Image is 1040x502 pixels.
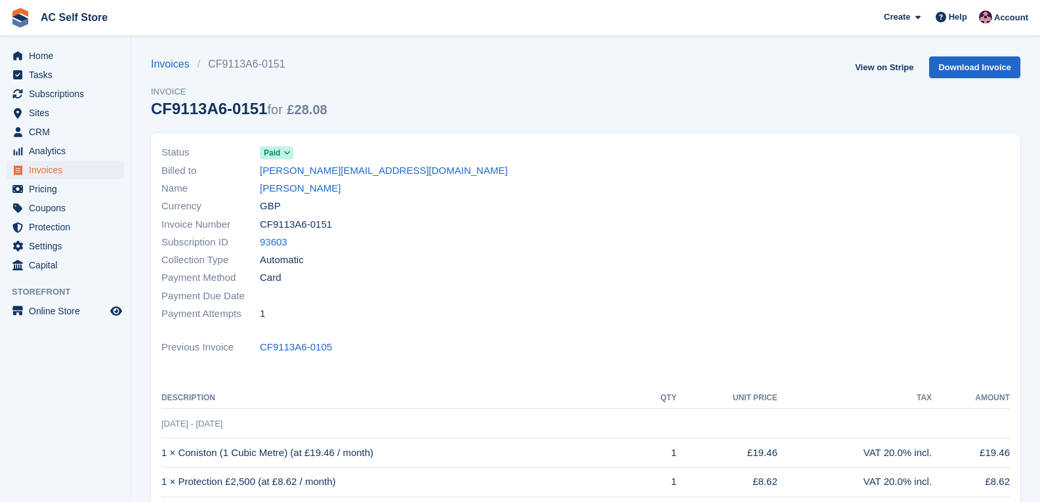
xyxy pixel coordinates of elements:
[7,161,124,179] a: menu
[161,199,260,214] span: Currency
[640,467,676,497] td: 1
[161,270,260,285] span: Payment Method
[994,11,1028,24] span: Account
[29,161,108,179] span: Invoices
[7,180,124,198] a: menu
[161,145,260,160] span: Status
[267,102,282,117] span: for
[7,256,124,274] a: menu
[29,199,108,217] span: Coupons
[260,340,332,355] a: CF9113A6-0105
[151,56,327,72] nav: breadcrumbs
[161,217,260,232] span: Invoice Number
[7,302,124,320] a: menu
[108,303,124,319] a: Preview store
[29,237,108,255] span: Settings
[932,467,1010,497] td: £8.62
[640,388,676,409] th: QTY
[850,56,919,78] a: View on Stripe
[29,302,108,320] span: Online Store
[35,7,113,28] a: AC Self Store
[161,289,260,304] span: Payment Due Date
[29,256,108,274] span: Capital
[676,467,778,497] td: £8.62
[29,180,108,198] span: Pricing
[29,218,108,236] span: Protection
[640,438,676,468] td: 1
[778,474,932,490] div: VAT 20.0% incl.
[29,85,108,103] span: Subscriptions
[161,467,640,497] td: 1 × Protection £2,500 (at £8.62 / month)
[161,253,260,268] span: Collection Type
[161,181,260,196] span: Name
[151,100,327,117] div: CF9113A6-0151
[260,270,281,285] span: Card
[979,10,992,24] img: Ted Cox
[161,163,260,178] span: Billed to
[151,85,327,98] span: Invoice
[161,306,260,322] span: Payment Attempts
[932,438,1010,468] td: £19.46
[7,123,124,141] a: menu
[260,181,341,196] a: [PERSON_NAME]
[10,8,30,28] img: stora-icon-8386f47178a22dfd0bd8f6a31ec36ba5ce8667c1dd55bd0f319d3a0aa187defe.svg
[949,10,967,24] span: Help
[7,47,124,65] a: menu
[676,388,778,409] th: Unit Price
[161,438,640,468] td: 1 × Coniston (1 Cubic Metre) (at £19.46 / month)
[161,235,260,250] span: Subscription ID
[7,142,124,160] a: menu
[676,438,778,468] td: £19.46
[260,217,332,232] span: CF9113A6-0151
[7,199,124,217] a: menu
[260,163,508,178] a: [PERSON_NAME][EMAIL_ADDRESS][DOMAIN_NAME]
[29,104,108,122] span: Sites
[7,85,124,103] a: menu
[7,218,124,236] a: menu
[29,123,108,141] span: CRM
[260,235,287,250] a: 93603
[29,142,108,160] span: Analytics
[260,253,304,268] span: Automatic
[161,419,222,429] span: [DATE] - [DATE]
[29,47,108,65] span: Home
[287,102,327,117] span: £28.08
[151,56,198,72] a: Invoices
[7,66,124,84] a: menu
[7,237,124,255] a: menu
[778,388,932,409] th: Tax
[932,388,1010,409] th: Amount
[29,66,108,84] span: Tasks
[12,285,131,299] span: Storefront
[260,306,265,322] span: 1
[161,340,260,355] span: Previous Invoice
[260,145,293,160] a: Paid
[264,147,280,159] span: Paid
[7,104,124,122] a: menu
[161,388,640,409] th: Description
[778,446,932,461] div: VAT 20.0% incl.
[929,56,1020,78] a: Download Invoice
[260,199,281,214] span: GBP
[884,10,910,24] span: Create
